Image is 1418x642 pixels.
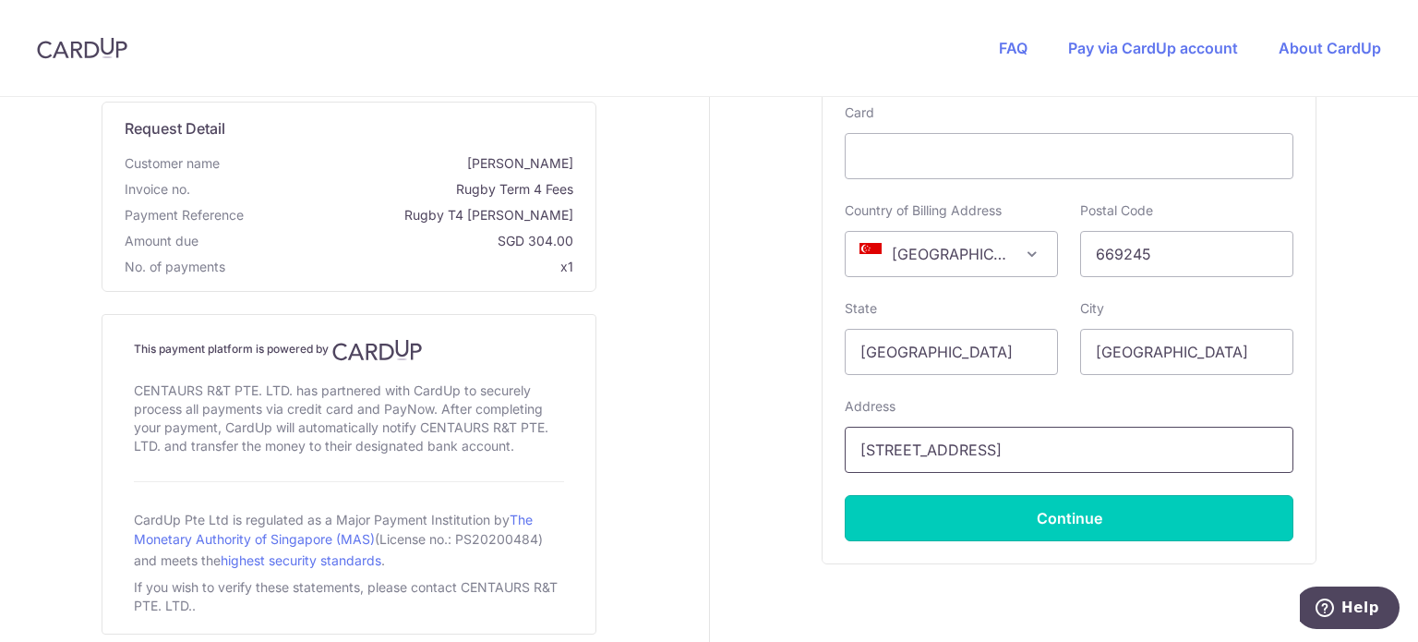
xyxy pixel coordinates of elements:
[221,552,381,568] a: highest security standards
[1300,587,1400,633] iframe: Opens a widget where you can find more information
[134,512,533,547] a: The Monetary Authority of Singapore (MAS)
[134,339,564,361] h4: This payment platform is powered by
[845,495,1293,541] button: Continue
[206,232,573,250] span: SGD 304.00
[227,154,573,173] span: [PERSON_NAME]
[332,339,423,361] img: CardUp
[134,575,564,619] div: If you wish to verify these statements, please contact CENTAURS R&T PTE. LTD..
[134,504,564,575] div: CardUp Pte Ltd is regulated as a Major Payment Institution by (License no.: PS20200484) and meets...
[37,37,127,59] img: CardUp
[125,207,244,223] span: translation missing: en.payment_reference
[125,232,198,250] span: Amount due
[1080,299,1104,318] label: City
[125,154,220,173] span: Customer name
[845,397,895,416] label: Address
[251,206,573,224] span: Rugby T4 [PERSON_NAME]
[1080,231,1293,277] input: Example 123456
[1279,39,1381,57] a: About CardUp
[560,259,573,274] span: x1
[845,201,1002,220] label: Country of Billing Address
[845,231,1058,277] span: Singapore
[1080,201,1153,220] label: Postal Code
[1068,39,1238,57] a: Pay via CardUp account
[860,145,1278,167] iframe: Secure card payment input frame
[999,39,1027,57] a: FAQ
[125,180,190,199] span: Invoice no.
[198,180,573,199] span: Rugby Term 4 Fees
[845,103,874,122] label: Card
[134,378,564,459] div: CENTAURS R&T PTE. LTD. has partnered with CardUp to securely process all payments via credit card...
[846,232,1057,276] span: Singapore
[125,119,225,138] span: translation missing: en.request_detail
[125,258,225,276] span: No. of payments
[845,299,877,318] label: State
